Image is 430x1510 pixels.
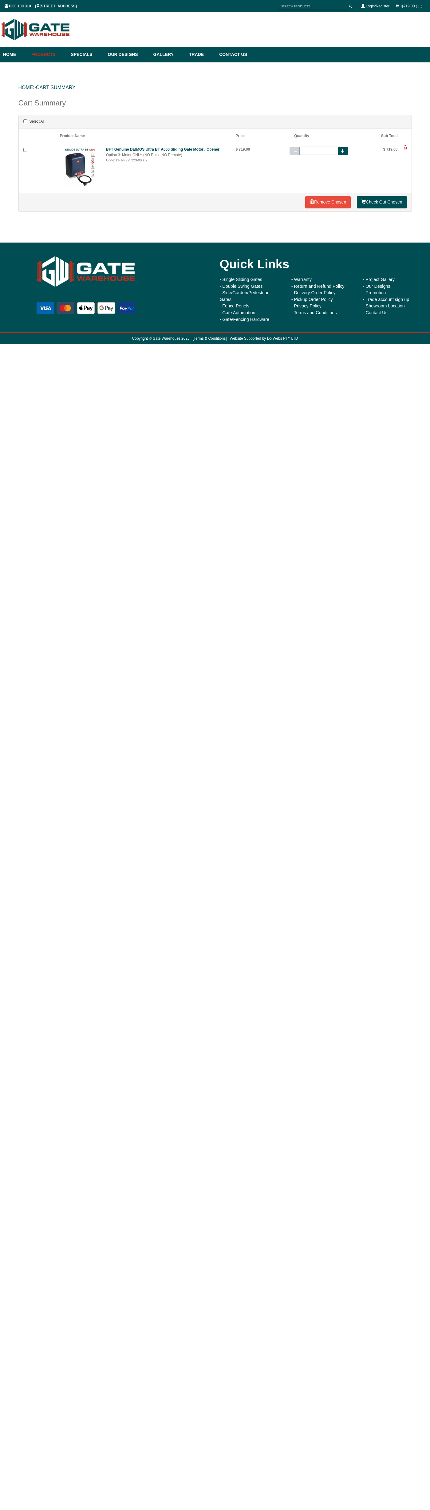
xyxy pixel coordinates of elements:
a: - Privacy Policy [291,303,322,308]
a: Terms & Conditions [194,336,226,341]
a: - Contact Us [363,310,388,315]
a: - Warranty [291,277,312,282]
a: - Showroom Location [363,303,405,308]
b: $ 719.00 [236,147,250,152]
img: payment options [35,301,136,315]
span: 1300 100 310 | [STREET_ADDRESS] [5,4,77,8]
a: - Project Gallery [363,277,395,282]
a: BFT Genuine DEIMOS Ultra BT A600 Sliding Gate Motor / Opener [106,147,219,152]
a: - Double Swing Gates [220,284,263,289]
a: Home [3,47,28,62]
input: Select All [23,119,27,123]
a: - Pickup Order Policy [291,297,333,302]
a: Check Out Chosen [357,196,407,208]
a: - Single Sliding Gates [220,277,262,282]
a: - Trade account sign up [363,297,409,302]
b: Quantity [294,134,309,138]
b: Price [236,134,245,138]
b: Product Name [60,134,85,138]
a: - Delivery Order Policy [291,290,336,295]
a: Remove Chosen [305,196,351,208]
a: Cart Summary [36,85,76,90]
div: > [18,78,412,97]
a: $719.00 ( 1 ) [401,4,422,8]
a: - Fence Penels [220,303,250,308]
a: Gallery [150,47,186,62]
b: $ 719.00 [383,147,398,152]
a: - Gate/Fencing Hardware [220,317,270,322]
img: bft-genuine-deimos-ultra-bt-a600-sliding-gate-motor--opener-2023111715521-rre_thumb_small.jpg [60,147,102,188]
img: Gate Warehouse [35,252,136,291]
a: - Side/Garden/Pedestrian Gates [220,290,270,302]
div: Option 3: Motor ONLY (NO Rack, NO Remote) [106,152,222,158]
a: Specials [68,47,105,62]
div: Cart Summary [18,97,412,115]
a: - Gate Automation [220,310,255,315]
b: Sub Total [381,134,398,138]
label: Select All [23,118,45,125]
a: Products [28,47,68,62]
a: Website Supported by Do Webs PTY LTD [230,336,298,341]
a: - Our Designs [363,284,390,289]
input: SEARCH PRODUCTS [278,2,347,10]
a: Login/Register [366,4,389,8]
div: Quick Links [220,252,426,276]
a: Trade [186,47,216,62]
a: Our Designs [105,47,150,62]
a: Contact Us [216,47,247,62]
a: - Terms and Conditions [291,310,337,315]
a: - Promotion [363,290,386,295]
span: [ ] [190,336,227,341]
a: - Return and Refund Policy [291,284,345,289]
a: HOME [18,85,33,90]
div: Code: BFT-P925223-00002 [106,158,222,163]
